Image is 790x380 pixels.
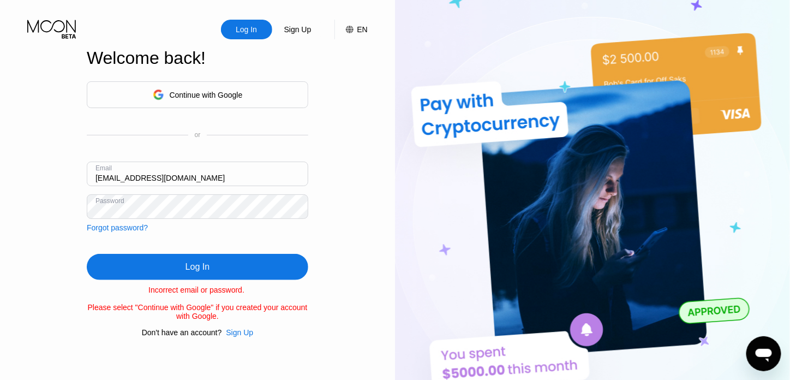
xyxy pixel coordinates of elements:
[334,20,368,39] div: EN
[357,25,368,34] div: EN
[226,328,253,337] div: Sign Up
[87,223,148,232] div: Forgot password?
[746,336,781,371] iframe: Button to launch messaging window
[87,254,308,280] div: Log In
[95,197,124,205] div: Password
[142,328,222,337] div: Don't have an account?
[87,286,308,320] div: Incorrect email or password. Please select "Continue with Google" if you created your account wit...
[195,131,201,139] div: or
[283,24,313,35] div: Sign Up
[272,20,324,39] div: Sign Up
[185,262,210,272] div: Log In
[170,91,243,99] div: Continue with Google
[235,24,258,35] div: Log In
[221,20,272,39] div: Log In
[87,48,308,68] div: Welcome back!
[87,81,308,108] div: Continue with Google
[95,164,112,172] div: Email
[222,328,253,337] div: Sign Up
